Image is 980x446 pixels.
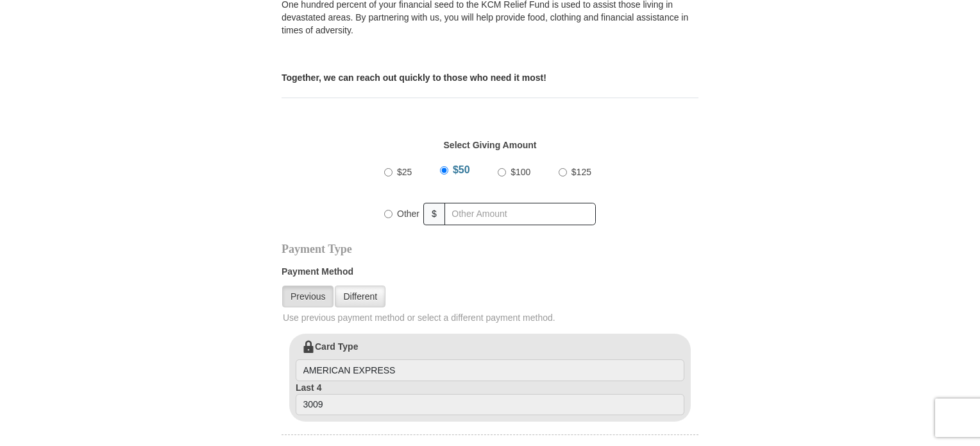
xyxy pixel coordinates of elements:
b: Together, we can reach out quickly to those who need it most! [282,73,546,83]
input: Other Amount [444,203,596,225]
span: Other [397,209,419,219]
label: Card Type [296,340,684,381]
span: $50 [453,164,470,175]
a: Previous [282,286,334,307]
span: $ [423,203,445,225]
input: Last 4 [296,394,684,416]
span: Use previous payment method or select a different payment method. [283,311,700,324]
input: Card Type [296,359,684,381]
strong: Select Giving Amount [444,140,537,150]
span: $100 [511,167,530,177]
span: $125 [571,167,591,177]
label: Payment Method [282,265,698,284]
label: Last 4 [296,381,684,416]
a: Different [335,286,385,307]
h4: Payment Type [282,244,698,254]
span: $25 [397,167,412,177]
